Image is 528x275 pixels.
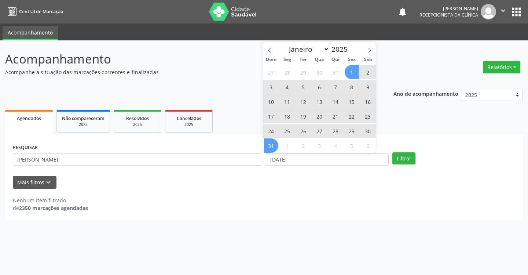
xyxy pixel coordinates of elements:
span: Agosto 23, 2025 [361,109,375,123]
span: Julho 31, 2025 [329,65,343,79]
span: Agosto 13, 2025 [312,94,327,109]
span: Agosto 29, 2025 [345,124,359,138]
button:  [496,4,510,19]
span: Julho 27, 2025 [264,65,278,79]
span: Agosto 15, 2025 [345,94,359,109]
span: Agosto 27, 2025 [312,124,327,138]
img: img [481,4,496,19]
strong: 2350 marcações agendadas [19,205,88,211]
button: notifications [397,7,408,17]
span: Sex [344,57,360,62]
span: Agosto 12, 2025 [296,94,311,109]
span: Agosto 26, 2025 [296,124,311,138]
span: Agosto 1, 2025 [345,65,359,79]
span: Setembro 5, 2025 [345,138,359,153]
span: Agosto 19, 2025 [296,109,311,123]
span: Agosto 28, 2025 [329,124,343,138]
p: Acompanhamento [5,50,367,68]
span: Qua [311,57,327,62]
span: Resolvidos [126,115,149,122]
span: Agosto 14, 2025 [329,94,343,109]
span: Julho 29, 2025 [296,65,311,79]
span: Agosto 20, 2025 [312,109,327,123]
span: Agosto 24, 2025 [264,124,278,138]
label: PESQUISAR [13,142,38,153]
span: Agosto 8, 2025 [345,80,359,94]
div: 2025 [62,122,104,127]
div: Nenhum item filtrado [13,196,88,204]
span: Agosto 4, 2025 [280,80,294,94]
span: Setembro 6, 2025 [361,138,375,153]
span: Central de Marcação [19,8,63,15]
span: Agosto 31, 2025 [264,138,278,153]
span: Dom [263,57,279,62]
span: Agosto 11, 2025 [280,94,294,109]
span: Setembro 4, 2025 [329,138,343,153]
span: Qui [327,57,344,62]
span: Agosto 30, 2025 [361,124,375,138]
span: Seg [279,57,295,62]
span: Recepcionista da clínica [419,12,478,18]
input: Selecione um intervalo [266,153,389,166]
span: Agosto 7, 2025 [329,80,343,94]
a: Central de Marcação [5,6,63,18]
span: Agosto 9, 2025 [361,80,375,94]
div: 2025 [170,122,207,127]
a: Acompanhamento [3,26,58,40]
span: Agosto 22, 2025 [345,109,359,123]
span: Agosto 17, 2025 [264,109,278,123]
button: apps [510,6,523,18]
span: Julho 30, 2025 [312,65,327,79]
span: Ter [295,57,311,62]
span: Agosto 10, 2025 [264,94,278,109]
select: Month [286,44,330,54]
span: Agosto 18, 2025 [280,109,294,123]
span: Setembro 3, 2025 [312,138,327,153]
div: de [13,204,88,212]
div: [PERSON_NAME] [419,6,478,12]
span: Agosto 3, 2025 [264,80,278,94]
span: Agendados [17,115,41,122]
i: keyboard_arrow_down [44,178,52,187]
span: Agosto 21, 2025 [329,109,343,123]
div: 2025 [119,122,156,127]
p: Ano de acompanhamento [393,89,458,98]
p: Acompanhe a situação das marcações correntes e finalizadas [5,68,367,76]
span: Setembro 1, 2025 [280,138,294,153]
span: Agosto 16, 2025 [361,94,375,109]
span: Cancelados [177,115,201,122]
button: Relatórios [483,61,520,73]
button: Mais filtroskeyboard_arrow_down [13,176,56,189]
span: Setembro 2, 2025 [296,138,311,153]
input: Year [329,44,353,54]
span: Julho 28, 2025 [280,65,294,79]
button: Filtrar [392,152,415,165]
span: Sáb [360,57,376,62]
i:  [499,7,507,15]
span: Agosto 25, 2025 [280,124,294,138]
span: Agosto 6, 2025 [312,80,327,94]
span: Não compareceram [62,115,104,122]
span: Agosto 2, 2025 [361,65,375,79]
input: Nome, CNS [13,153,262,166]
span: Agosto 5, 2025 [296,80,311,94]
